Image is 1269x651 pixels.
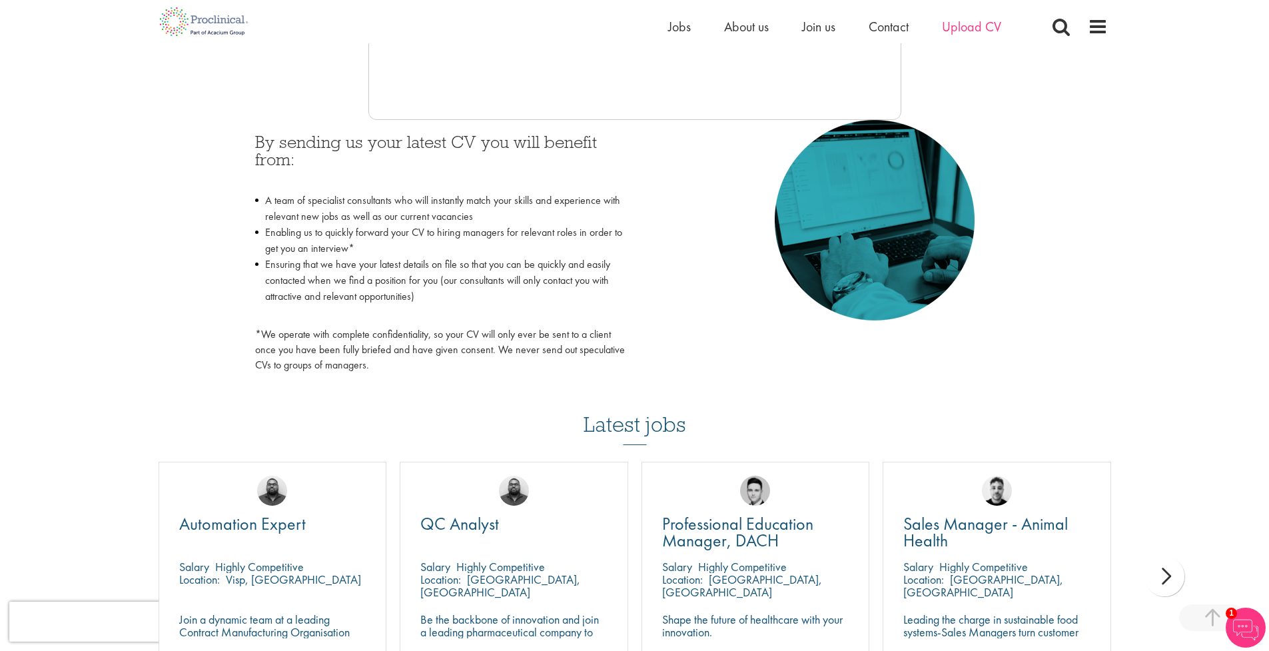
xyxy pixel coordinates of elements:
span: Professional Education Manager, DACH [662,512,813,552]
h3: By sending us your latest CV you will benefit from: [255,133,625,186]
a: Contact [869,18,909,35]
a: Upload CV [942,18,1001,35]
img: Connor Lynes [740,476,770,506]
span: Location: [903,572,944,587]
p: [GEOGRAPHIC_DATA], [GEOGRAPHIC_DATA] [903,572,1063,600]
span: Salary [903,559,933,574]
a: Professional Education Manager, DACH [662,516,849,549]
img: Chatbot [1226,608,1266,648]
iframe: reCAPTCHA [9,602,180,642]
li: Enabling us to quickly forward your CV to hiring managers for relevant roles in order to get you ... [255,225,625,257]
span: Location: [662,572,703,587]
p: Highly Competitive [215,559,304,574]
div: next [1144,556,1184,596]
p: Leading the charge in sustainable food systems-Sales Managers turn customer success into global p... [903,613,1090,651]
a: Sales Manager - Animal Health [903,516,1090,549]
img: Dean Fisher [982,476,1012,506]
a: About us [724,18,769,35]
span: Salary [420,559,450,574]
p: Highly Competitive [939,559,1028,574]
h3: Latest jobs [584,380,686,445]
li: Ensuring that we have your latest details on file so that you can be quickly and easily contacted... [255,257,625,321]
p: Highly Competitive [698,559,787,574]
span: Automation Expert [179,512,306,535]
p: Highly Competitive [456,559,545,574]
p: Visp, [GEOGRAPHIC_DATA] [226,572,361,587]
a: Jobs [668,18,691,35]
span: Location: [420,572,461,587]
p: *We operate with complete confidentiality, so your CV will only ever be sent to a client once you... [255,327,625,373]
span: Salary [662,559,692,574]
span: 1 [1226,608,1237,619]
img: Ashley Bennett [499,476,529,506]
span: Salary [179,559,209,574]
span: QC Analyst [420,512,499,535]
a: Join us [802,18,835,35]
p: Shape the future of healthcare with your innovation. [662,613,849,638]
a: QC Analyst [420,516,608,532]
p: [GEOGRAPHIC_DATA], [GEOGRAPHIC_DATA] [420,572,580,600]
img: Ashley Bennett [257,476,287,506]
p: [GEOGRAPHIC_DATA], [GEOGRAPHIC_DATA] [662,572,822,600]
span: Location: [179,572,220,587]
a: Automation Expert [179,516,366,532]
span: Sales Manager - Animal Health [903,512,1068,552]
li: A team of specialist consultants who will instantly match your skills and experience with relevan... [255,193,625,225]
